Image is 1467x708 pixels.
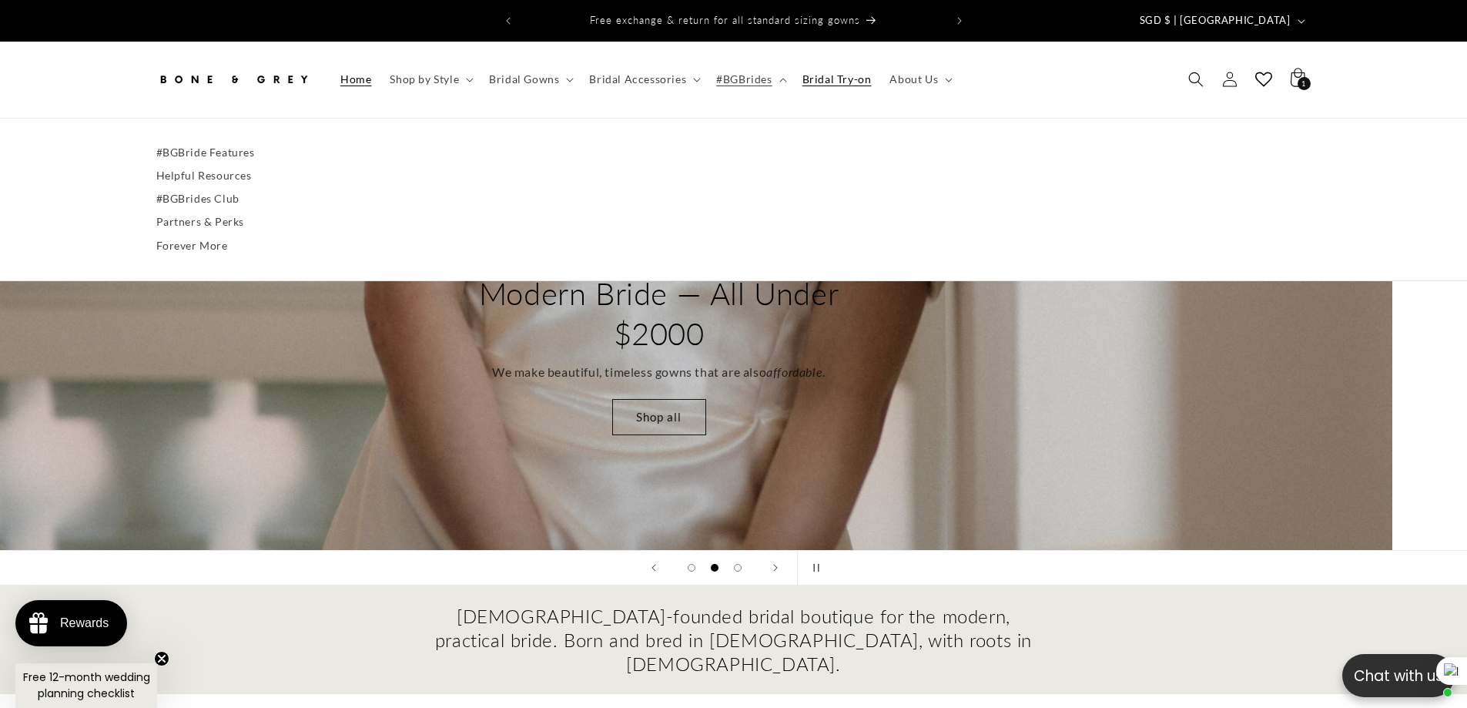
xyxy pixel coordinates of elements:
[637,551,671,585] button: Previous slide
[390,72,459,86] span: Shop by Style
[589,72,686,86] span: Bridal Accessories
[331,63,380,96] a: Home
[476,233,842,354] h2: Effortless Elegance for the Modern Bride — All Under $2000
[156,141,1311,164] a: #BGBride Features
[1342,665,1455,687] p: Chat with us
[1342,654,1455,697] button: Open chatbox
[491,6,525,35] button: Previous announcement
[590,14,860,26] span: Free exchange & return for all standard sizing gowns
[759,551,792,585] button: Next slide
[793,63,881,96] a: Bridal Try-on
[492,361,826,384] p: We make beautiful, timeless gowns that are also .
[726,556,749,579] button: Load slide 3 of 3
[156,234,1311,257] a: Forever More
[1301,77,1306,90] span: 1
[1179,62,1213,96] summary: Search
[889,72,938,86] span: About Us
[156,62,310,96] img: Bone and Grey Bridal
[489,72,559,86] span: Bridal Gowns
[156,187,1311,210] a: #BGBrides Club
[60,616,109,630] div: Rewards
[480,63,580,96] summary: Bridal Gowns
[680,556,703,579] button: Load slide 1 of 3
[580,63,707,96] summary: Bridal Accessories
[797,551,831,585] button: Pause slideshow
[340,72,371,86] span: Home
[156,164,1311,187] a: Helpful Resources
[707,63,792,96] summary: #BGBrides
[1140,13,1291,29] span: SGD $ | [GEOGRAPHIC_DATA]
[703,556,726,579] button: Load slide 2 of 3
[943,6,976,35] button: Next announcement
[154,651,169,666] button: Close teaser
[716,72,772,86] span: #BGBrides
[156,210,1311,233] a: Partners & Perks
[612,399,706,435] a: Shop all
[23,669,150,701] span: Free 12-month wedding planning checklist
[380,63,480,96] summary: Shop by Style
[150,57,316,102] a: Bone and Grey Bridal
[1130,6,1311,35] button: SGD $ | [GEOGRAPHIC_DATA]
[802,72,872,86] span: Bridal Try-on
[766,364,822,379] em: affordable
[880,63,959,96] summary: About Us
[434,604,1034,676] h2: [DEMOGRAPHIC_DATA]-founded bridal boutique for the modern, practical bride. Born and bred in [DEM...
[15,663,157,708] div: Free 12-month wedding planning checklistClose teaser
